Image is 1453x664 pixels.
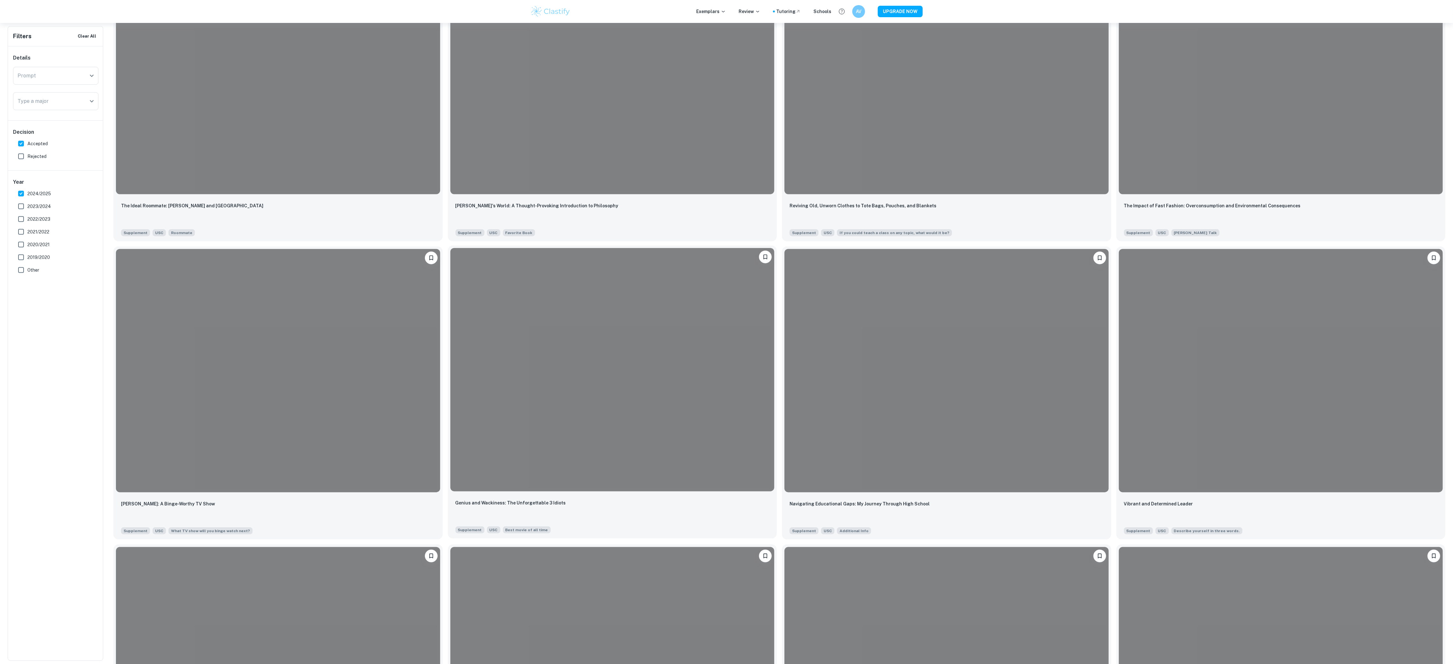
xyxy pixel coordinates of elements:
p: Review [739,8,760,15]
button: Open [87,97,96,106]
span: Additional Info [840,528,869,534]
span: Starting with the beginning of high school/secondary school, if you have had a gap where you were... [837,527,871,534]
span: If you could teach a class on any topic, what would it be? [837,229,952,236]
p: Vibrant and Determined Leader [1124,500,1193,507]
p: Exemplars [696,8,726,15]
span: 2020/2021 [27,241,50,248]
span: Many of us have at least one issue or passion that we care deeply about – a topic on which we wou... [1171,229,1220,236]
a: BookmarkGenius and Wackiness: The Unforgettable 3 IdiotsSupplementUSCBest movie of all time [448,246,777,539]
button: Clear All [76,32,98,41]
span: USC [153,229,166,236]
span: Best movie of all time [505,527,548,533]
span: 2024/2025 [27,190,51,197]
span: Describe yourself in three words. [1174,528,1240,534]
a: BookmarkVibrant and Determined LeaderSupplementUSCDescribe yourself in three words. [1116,246,1446,539]
span: Supplement [790,229,819,236]
span: Rejected [27,153,47,160]
p: Reviving Old, Unworn Clothes to Tote Bags, Pouches, and Blankets [790,202,936,209]
span: USC [821,229,834,236]
button: Bookmark [1093,550,1106,562]
span: 2021/2022 [27,228,49,235]
span: 2023/2024 [27,203,51,210]
span: USC [487,229,500,236]
h6: Details [13,54,98,62]
span: USC [1156,527,1169,534]
img: Clastify logo [530,5,571,18]
h6: AV [855,8,862,15]
button: AV [852,5,865,18]
span: Describe yourself in three words. [1171,527,1242,534]
p: Rory Gilmore: A Binge-Worthy TV Show [121,500,215,507]
button: Bookmark [1428,252,1440,264]
h6: Decision [13,128,98,136]
h6: Filters [13,32,32,41]
button: Bookmark [425,252,438,264]
button: Open [87,71,96,80]
a: BookmarkRory Gilmore: A Binge-Worthy TV ShowSupplementUSCWhat TV show will you binge watch next? [113,246,443,539]
p: Navigating Educational Gaps: My Journey Through High School [790,500,930,507]
span: Best movie of all time [503,526,551,533]
p: Genius and Wackiness: The Unforgettable 3 Idiots [455,499,566,506]
button: Bookmark [1428,550,1440,562]
span: Supplement [1124,527,1153,534]
span: Favorite Book [505,230,533,236]
span: Supplement [121,527,150,534]
span: Supplement [455,526,484,533]
button: Bookmark [1093,252,1106,264]
p: Sophie's World: A Thought-Provoking Introduction to Philosophy [455,202,619,209]
a: Schools [813,8,831,15]
span: What TV show will you binge watch next? [171,528,250,534]
span: Roommate [171,230,192,236]
span: USC [821,527,834,534]
button: Bookmark [759,251,772,263]
span: If you could teach a class on any topic, what would it be? [840,230,949,236]
a: Tutoring [776,8,801,15]
span: USC [1156,229,1169,236]
span: Supplement [455,229,484,236]
a: BookmarkNavigating Educational Gaps: My Journey Through High SchoolSupplementUSCStarting with the... [782,246,1111,539]
h6: Year [13,178,98,186]
button: Help and Feedback [836,6,847,17]
button: Bookmark [425,550,438,562]
span: Supplement [790,527,819,534]
span: [PERSON_NAME] Talk [1174,230,1217,236]
span: Which well-known person or fictional character would be your ideal roommate? [168,229,195,236]
span: Supplement [1124,229,1153,236]
span: Supplement [121,229,150,236]
span: 2022/2023 [27,216,50,223]
p: The Impact of Fast Fashion: Overconsumption and Environmental Consequences [1124,202,1301,209]
span: USC [153,527,166,534]
button: Bookmark [759,550,772,562]
span: Accepted [27,140,48,147]
span: USC [487,526,500,533]
p: The Ideal Roommate: Snoopy and Woodstock [121,202,263,209]
span: 2019/2020 [27,254,50,261]
span: Favorite Book [503,229,535,236]
span: What TV show will you binge watch next? [168,527,253,534]
button: UPGRADE NOW [878,6,923,17]
span: Other [27,267,39,274]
